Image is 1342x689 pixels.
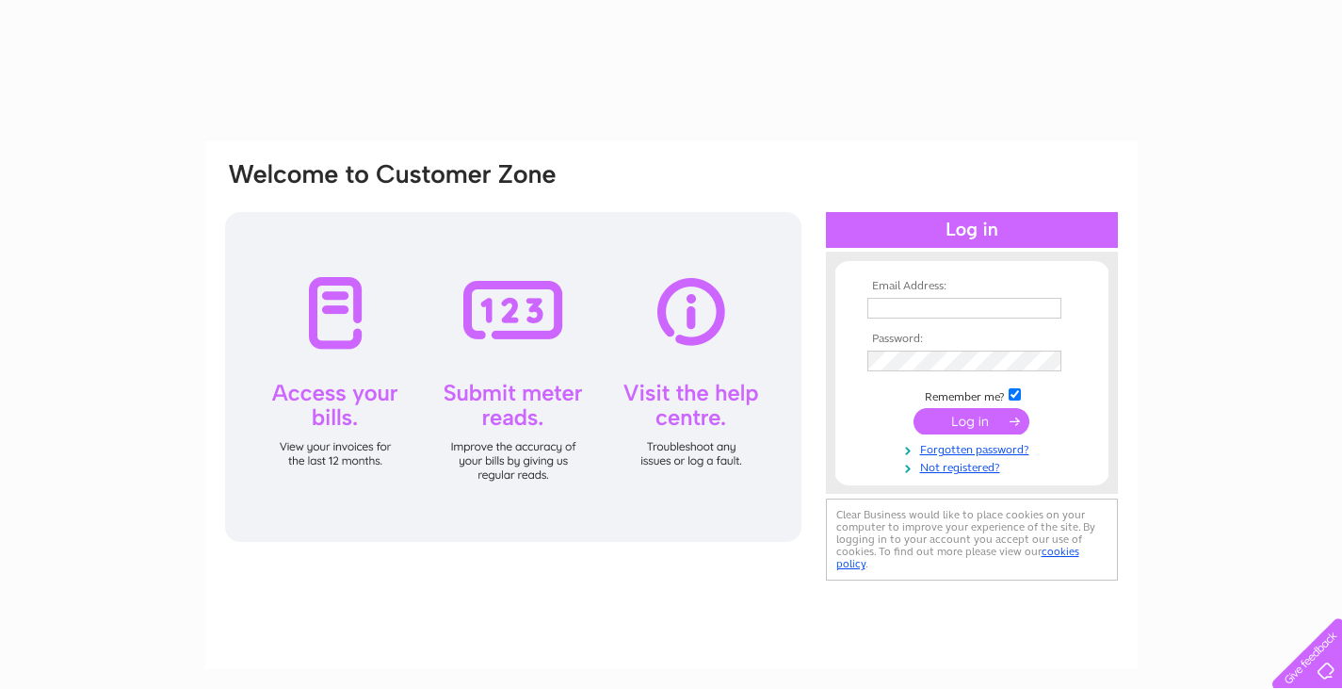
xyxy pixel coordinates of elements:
a: Not registered? [867,457,1081,475]
a: cookies policy [836,545,1079,570]
div: Clear Business would like to place cookies on your computer to improve your experience of the sit... [826,499,1118,581]
input: Submit [914,408,1029,435]
td: Remember me? [863,386,1081,404]
a: Forgotten password? [867,439,1081,457]
th: Password: [863,333,1081,346]
th: Email Address: [863,280,1081,293]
